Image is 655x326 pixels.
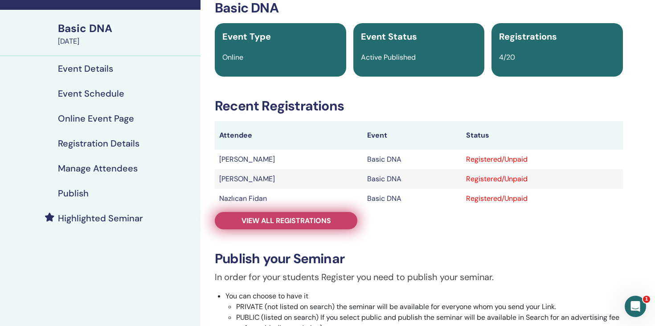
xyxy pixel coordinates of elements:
h4: Registration Details [58,138,139,149]
div: Basic DNA [58,21,195,36]
span: Registrations [499,31,557,42]
iframe: Intercom live chat [625,296,646,317]
h3: Publish your Seminar [215,251,623,267]
span: 4/20 [499,53,515,62]
div: Registered/Unpaid [466,193,618,204]
p: In order for your students Register you need to publish your seminar. [215,270,623,284]
li: PRIVATE (not listed on search) the seminar will be available for everyone whom you send your Link. [236,302,623,312]
h4: Highlighted Seminar [58,213,143,224]
h4: Manage Attendees [58,163,138,174]
h4: Publish [58,188,89,199]
h4: Event Schedule [58,88,124,99]
td: Basic DNA [363,189,462,208]
a: View all registrations [215,212,357,229]
span: 1 [643,296,650,303]
div: Registered/Unpaid [466,174,618,184]
td: Basic DNA [363,169,462,189]
td: Nazlıcan Fidan [215,189,363,208]
span: Online [222,53,243,62]
h3: Recent Registrations [215,98,623,114]
th: Status [462,121,623,150]
a: Basic DNA[DATE] [53,21,201,47]
div: Registered/Unpaid [466,154,618,165]
th: Event [363,121,462,150]
span: Event Type [222,31,271,42]
span: Active Published [361,53,416,62]
div: [DATE] [58,36,195,47]
td: [PERSON_NAME] [215,150,363,169]
th: Attendee [215,121,363,150]
h4: Event Details [58,63,113,74]
span: Event Status [361,31,417,42]
h4: Online Event Page [58,113,134,124]
span: View all registrations [242,216,331,225]
td: Basic DNA [363,150,462,169]
td: [PERSON_NAME] [215,169,363,189]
